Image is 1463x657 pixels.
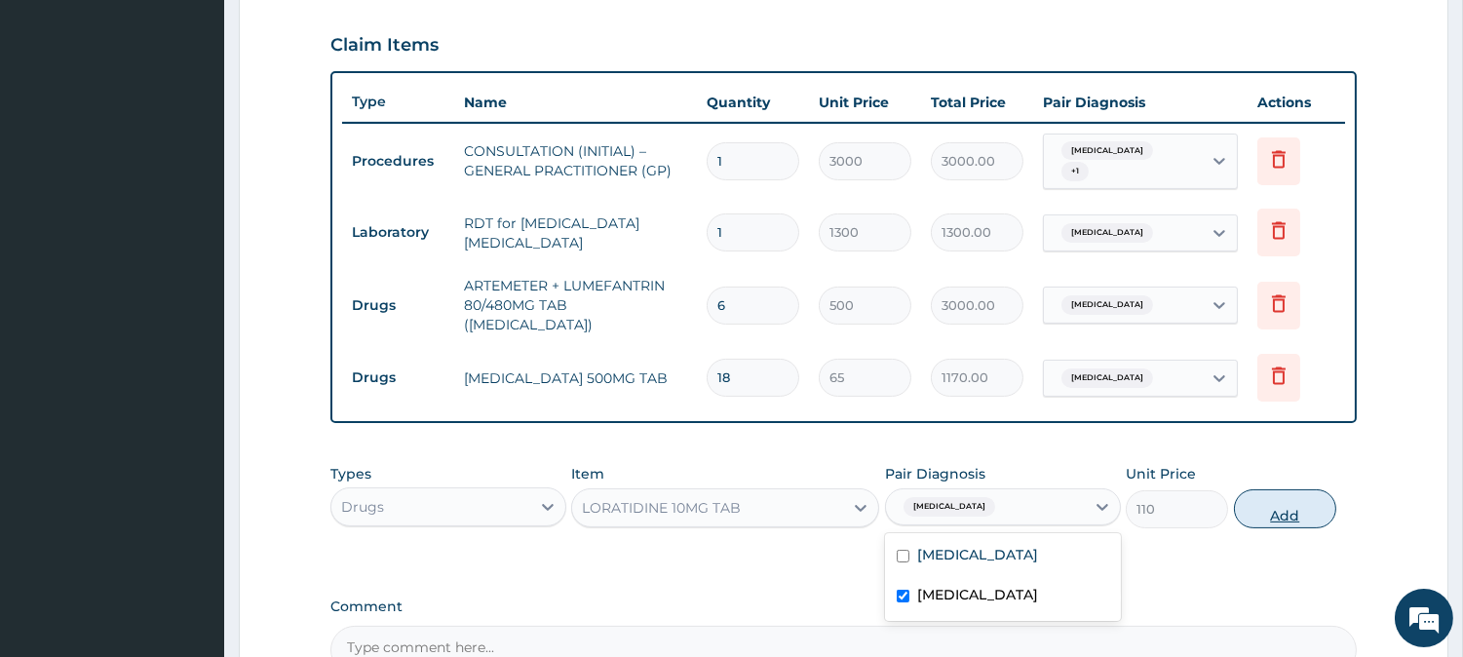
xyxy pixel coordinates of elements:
span: [MEDICAL_DATA] [1061,368,1153,388]
h3: Claim Items [330,35,439,57]
span: We're online! [113,202,269,399]
td: Procedures [342,143,454,179]
div: Chat with us now [101,109,327,135]
th: Name [454,83,697,122]
td: CONSULTATION (INITIAL) – GENERAL PRACTITIONER (GP) [454,132,697,190]
label: Unit Price [1126,464,1196,483]
label: [MEDICAL_DATA] [917,545,1038,564]
span: [MEDICAL_DATA] [904,497,995,517]
th: Total Price [921,83,1033,122]
label: Pair Diagnosis [885,464,985,483]
div: Minimize live chat window [320,10,366,57]
textarea: Type your message and hit 'Enter' [10,444,371,513]
th: Type [342,84,454,120]
td: [MEDICAL_DATA] 500MG TAB [454,359,697,398]
label: Item [571,464,604,483]
span: [MEDICAL_DATA] [1061,141,1153,161]
th: Unit Price [809,83,921,122]
td: Drugs [342,288,454,324]
label: [MEDICAL_DATA] [917,585,1038,604]
label: Types [330,466,371,483]
td: ARTEMETER + LUMEFANTRIN 80/480MG TAB ([MEDICAL_DATA]) [454,266,697,344]
label: Comment [330,599,1357,615]
th: Actions [1248,83,1345,122]
span: [MEDICAL_DATA] [1061,223,1153,243]
td: Drugs [342,360,454,396]
td: RDT for [MEDICAL_DATA] [MEDICAL_DATA] [454,204,697,262]
img: d_794563401_company_1708531726252_794563401 [36,97,79,146]
th: Pair Diagnosis [1033,83,1248,122]
td: Laboratory [342,214,454,251]
div: LORATIDINE 10MG TAB [582,498,741,518]
span: + 1 [1061,162,1089,181]
button: Add [1234,489,1336,528]
div: Drugs [341,497,384,517]
span: [MEDICAL_DATA] [1061,295,1153,315]
th: Quantity [697,83,809,122]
